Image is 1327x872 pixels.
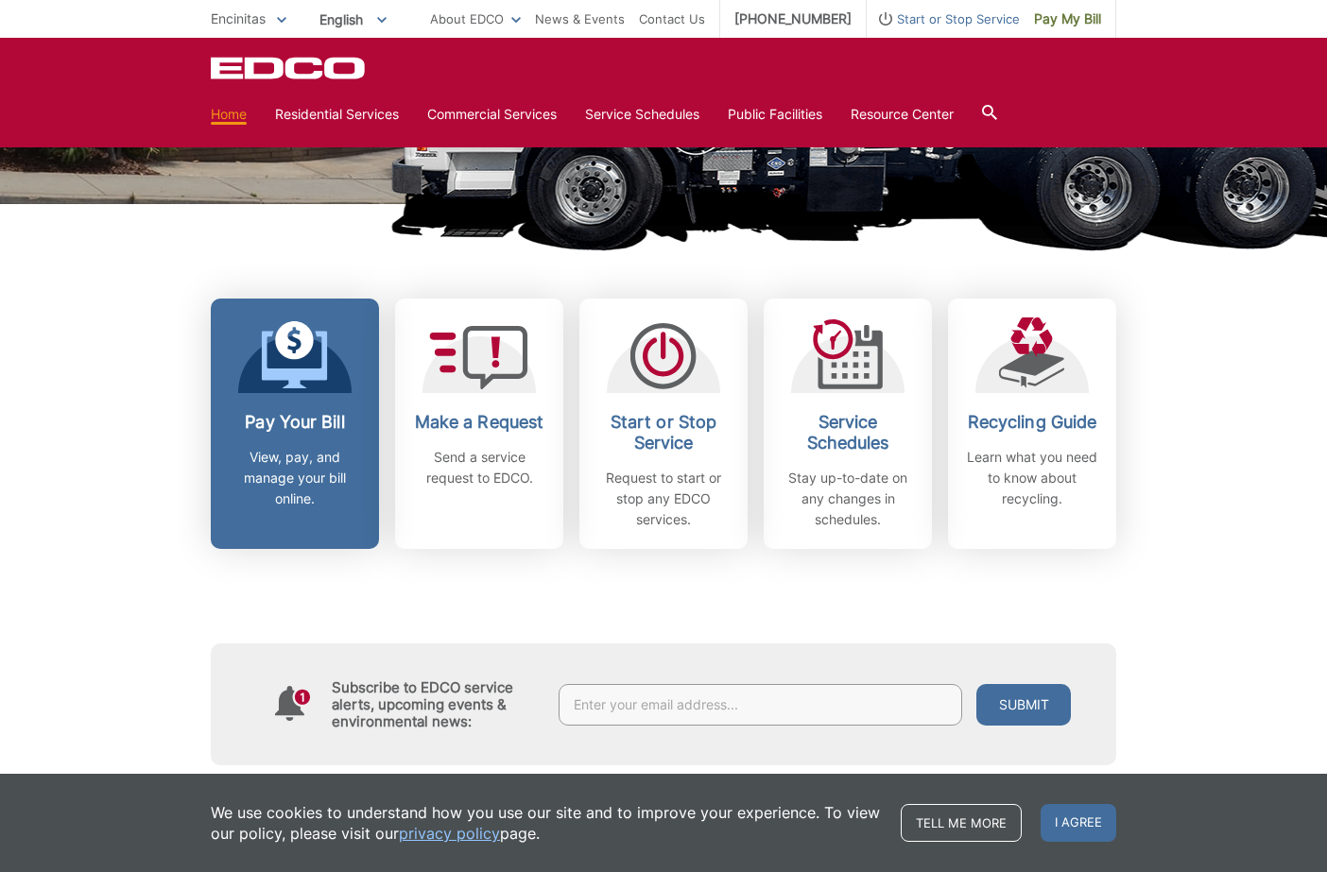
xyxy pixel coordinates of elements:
a: Pay Your Bill View, pay, and manage your bill online. [211,299,379,549]
p: Send a service request to EDCO. [409,447,549,488]
a: About EDCO [430,9,521,29]
a: Home [211,104,247,125]
p: Learn what you need to know about recycling. [962,447,1102,509]
a: Recycling Guide Learn what you need to know about recycling. [948,299,1116,549]
h2: Service Schedules [778,412,918,453]
a: Public Facilities [728,104,822,125]
a: Contact Us [639,9,705,29]
h2: Pay Your Bill [225,412,365,433]
h2: Start or Stop Service [594,412,733,453]
span: I agree [1041,804,1116,842]
p: We use cookies to understand how you use our site and to improve your experience. To view our pol... [211,802,882,844]
p: Request to start or stop any EDCO services. [594,468,733,530]
input: Enter your email address... [559,684,962,726]
a: Tell me more [901,804,1022,842]
a: Commercial Services [427,104,557,125]
a: Resource Center [851,104,954,125]
span: Pay My Bill [1034,9,1101,29]
a: Service Schedules Stay up-to-date on any changes in schedules. [764,299,932,549]
a: Service Schedules [585,104,699,125]
h2: Recycling Guide [962,412,1102,433]
span: English [305,4,401,35]
h4: Subscribe to EDCO service alerts, upcoming events & environmental news: [332,679,540,730]
a: privacy policy [399,823,500,844]
span: Encinitas [211,10,266,26]
a: News & Events [535,9,625,29]
p: Stay up-to-date on any changes in schedules. [778,468,918,530]
h2: Make a Request [409,412,549,433]
p: View, pay, and manage your bill online. [225,447,365,509]
a: EDCD logo. Return to the homepage. [211,57,368,79]
button: Submit [976,684,1071,726]
a: Make a Request Send a service request to EDCO. [395,299,563,549]
a: Residential Services [275,104,399,125]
